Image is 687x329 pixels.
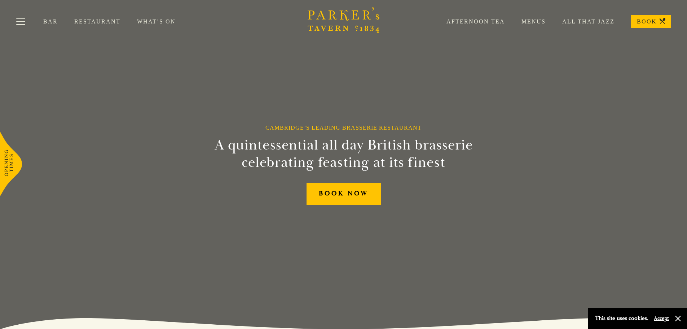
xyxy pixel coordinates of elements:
button: Close and accept [674,315,682,322]
h1: Cambridge’s Leading Brasserie Restaurant [265,124,422,131]
button: Accept [654,315,669,322]
p: This site uses cookies. [595,313,648,324]
h2: A quintessential all day British brasserie celebrating feasting at its finest [179,137,508,171]
a: BOOK NOW [307,183,381,205]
